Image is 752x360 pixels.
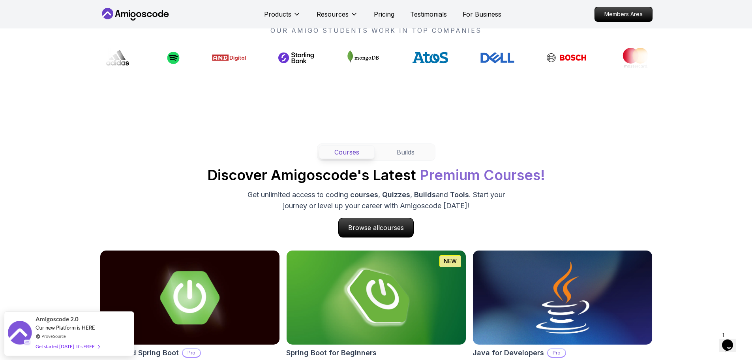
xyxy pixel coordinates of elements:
a: ProveSource [41,333,66,339]
img: Advanced Spring Boot card [100,251,279,345]
img: Spring Boot for Beginners card [287,251,466,345]
h2: Discover Amigoscode's Latest [207,167,545,183]
p: Products [264,9,291,19]
span: courses [380,224,404,232]
img: provesource social proof notification image [8,321,32,347]
p: OUR AMIGO STUDENTS WORK IN TOP COMPANIES [100,26,653,35]
p: Members Area [595,7,652,21]
h2: Advanced Spring Boot [100,347,179,358]
img: Java for Developers card [473,251,652,345]
span: Our new Platform is HERE [36,324,95,331]
span: Premium Courses! [420,166,545,184]
div: Get started [DATE]. It's FREE [36,342,99,351]
a: Testimonials [410,9,447,19]
p: Browse all [339,218,413,237]
a: Pricing [374,9,394,19]
a: For Business [463,9,501,19]
p: Pro [183,349,200,357]
a: Members Area [594,7,653,22]
span: Builds [414,190,436,199]
span: courses [350,190,378,199]
p: Resources [317,9,349,19]
span: Tools [450,190,469,199]
iframe: chat widget [719,328,744,352]
button: Builds [378,145,433,159]
button: Courses [319,145,375,159]
span: Quizzes [382,190,410,199]
p: Pro [548,349,565,357]
h2: Java for Developers [473,347,544,358]
p: NEW [444,257,457,265]
h2: Spring Boot for Beginners [286,347,377,358]
button: Products [264,9,301,25]
button: Resources [317,9,358,25]
a: Browse allcourses [338,218,414,237]
p: Get unlimited access to coding , , and . Start your journey or level up your career with Amigosco... [244,189,509,211]
span: Amigoscode 2.0 [36,315,79,324]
